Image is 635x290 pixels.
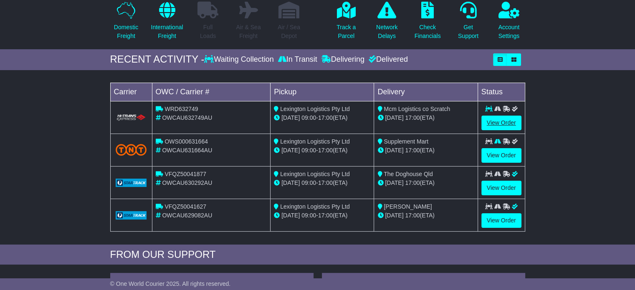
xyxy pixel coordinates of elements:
div: (ETA) [377,211,474,220]
p: Full Loads [197,23,218,40]
span: [DATE] [281,147,300,154]
span: 09:00 [301,147,316,154]
span: 17:00 [318,212,333,219]
span: 17:00 [405,212,420,219]
span: Lexington Logistics Pty Ltd [280,203,350,210]
span: The Doghouse Qld [384,171,433,177]
p: Get Support [458,23,478,40]
a: InternationalFreight [150,1,183,45]
a: NetworkDelays [376,1,398,45]
div: (ETA) [377,113,474,122]
span: WRD632749 [164,106,198,112]
span: OWCAU630292AU [162,179,212,186]
img: GetCarrierServiceLogo [116,179,147,187]
p: Check Financials [415,23,441,40]
span: OWCAU629082AU [162,212,212,219]
span: [DATE] [281,179,300,186]
div: In Transit [276,55,319,64]
a: View Order [481,181,521,195]
img: TNT_Domestic.png [116,144,147,155]
span: VFQZ50041627 [164,203,206,210]
span: 17:00 [318,179,333,186]
a: DomesticFreight [114,1,139,45]
span: [DATE] [385,147,403,154]
span: OWS000631664 [164,138,208,145]
td: Carrier [110,83,152,101]
div: RECENT ACTIVITY - [110,53,205,66]
span: [DATE] [385,114,403,121]
span: [DATE] [385,212,403,219]
a: View Order [481,116,521,130]
p: Domestic Freight [114,23,138,40]
div: - (ETA) [274,211,370,220]
div: FROM OUR SUPPORT [110,249,525,261]
span: 09:00 [301,114,316,121]
a: View Order [481,148,521,163]
span: Lexington Logistics Pty Ltd [280,171,350,177]
span: 17:00 [405,114,420,121]
span: Supplement Mart [384,138,428,145]
div: - (ETA) [274,179,370,187]
span: OWCAU631664AU [162,147,212,154]
div: Delivered [367,55,408,64]
p: Track a Parcel [336,23,356,40]
p: International Freight [151,23,183,40]
div: - (ETA) [274,113,370,122]
td: Delivery [374,83,478,101]
a: GetSupport [458,1,479,45]
span: 17:00 [405,147,420,154]
a: View Order [481,213,521,228]
span: © One World Courier 2025. All rights reserved. [110,280,231,287]
img: HiTrans.png [116,114,147,122]
td: Pickup [271,83,374,101]
span: 09:00 [301,179,316,186]
span: Lexington Logistics Pty Ltd [280,138,350,145]
a: CheckFinancials [414,1,441,45]
p: Network Delays [376,23,397,40]
p: Air & Sea Freight [236,23,261,40]
span: Mcm Logistics co Scratch [384,106,450,112]
div: (ETA) [377,146,474,155]
a: AccountSettings [498,1,520,45]
span: [DATE] [385,179,403,186]
span: VFQZ50041877 [164,171,206,177]
td: OWC / Carrier # [152,83,271,101]
span: Lexington Logistics Pty Ltd [280,106,350,112]
span: [PERSON_NAME] [384,203,432,210]
span: 17:00 [318,147,333,154]
span: 17:00 [318,114,333,121]
span: 09:00 [301,212,316,219]
span: OWCAU632749AU [162,114,212,121]
p: Account Settings [498,23,520,40]
a: Track aParcel [336,1,356,45]
div: Waiting Collection [204,55,276,64]
img: GetCarrierServiceLogo [116,211,147,219]
div: Delivering [319,55,367,64]
span: 17:00 [405,179,420,186]
span: [DATE] [281,212,300,219]
p: Air / Sea Depot [278,23,300,40]
span: [DATE] [281,114,300,121]
td: Status [478,83,525,101]
div: (ETA) [377,179,474,187]
div: - (ETA) [274,146,370,155]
